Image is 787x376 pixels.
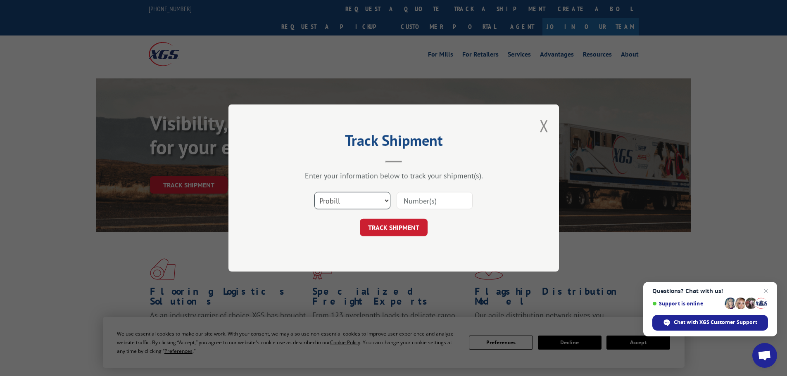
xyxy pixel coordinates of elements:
[652,288,768,294] span: Questions? Chat with us!
[674,319,757,326] span: Chat with XGS Customer Support
[360,219,428,236] button: TRACK SHIPMENT
[652,315,768,331] div: Chat with XGS Customer Support
[397,192,473,209] input: Number(s)
[761,286,771,296] span: Close chat
[652,300,722,307] span: Support is online
[540,115,549,137] button: Close modal
[270,135,518,150] h2: Track Shipment
[270,171,518,180] div: Enter your information below to track your shipment(s).
[752,343,777,368] div: Open chat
